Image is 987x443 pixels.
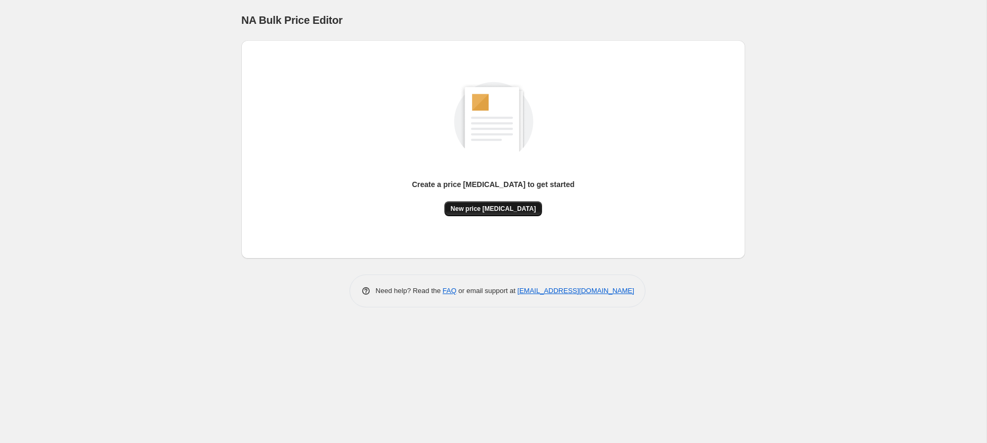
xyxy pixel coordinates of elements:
[443,287,457,295] a: FAQ
[375,287,443,295] span: Need help? Read the
[457,287,518,295] span: or email support at
[412,179,575,190] p: Create a price [MEDICAL_DATA] to get started
[444,201,543,216] button: New price [MEDICAL_DATA]
[451,205,536,213] span: New price [MEDICAL_DATA]
[518,287,634,295] a: [EMAIL_ADDRESS][DOMAIN_NAME]
[241,14,343,26] span: NA Bulk Price Editor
